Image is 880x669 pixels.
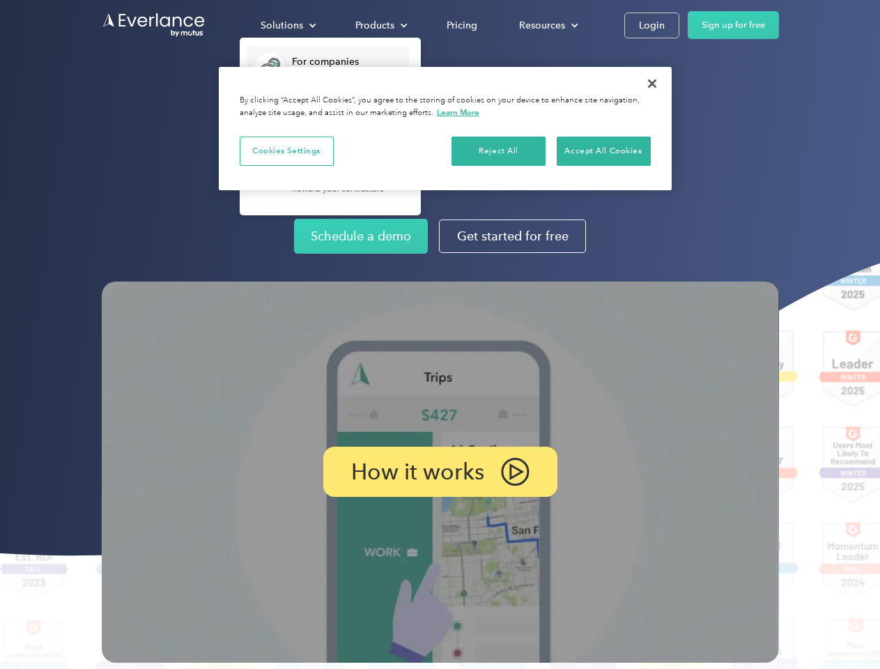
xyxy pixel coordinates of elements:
[519,17,565,34] div: Resources
[355,17,394,34] div: Products
[437,107,479,117] a: More information about your privacy, opens in a new tab
[637,68,667,99] button: Close
[247,46,410,91] a: For companiesEasy vehicle reimbursements
[341,13,419,38] div: Products
[102,83,172,112] input: Submit
[294,219,428,254] a: Schedule a demo
[240,38,421,215] nav: Solutions
[292,55,403,69] div: For companies
[688,11,779,39] a: Sign up for free
[102,12,206,38] a: Go to homepage
[639,17,665,34] div: Login
[240,137,334,166] button: Cookies Settings
[351,463,484,480] p: How it works
[261,17,303,34] div: Solutions
[247,13,327,38] div: Solutions
[447,17,477,34] div: Pricing
[240,95,651,119] div: By clicking “Accept All Cookies”, you agree to the storing of cookies on your device to enhance s...
[219,67,672,190] div: Cookie banner
[433,13,491,38] a: Pricing
[219,67,672,190] div: Privacy
[624,13,679,38] a: Login
[505,13,589,38] div: Resources
[557,137,651,166] button: Accept All Cookies
[451,137,546,166] button: Reject All
[439,220,586,253] a: Get started for free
